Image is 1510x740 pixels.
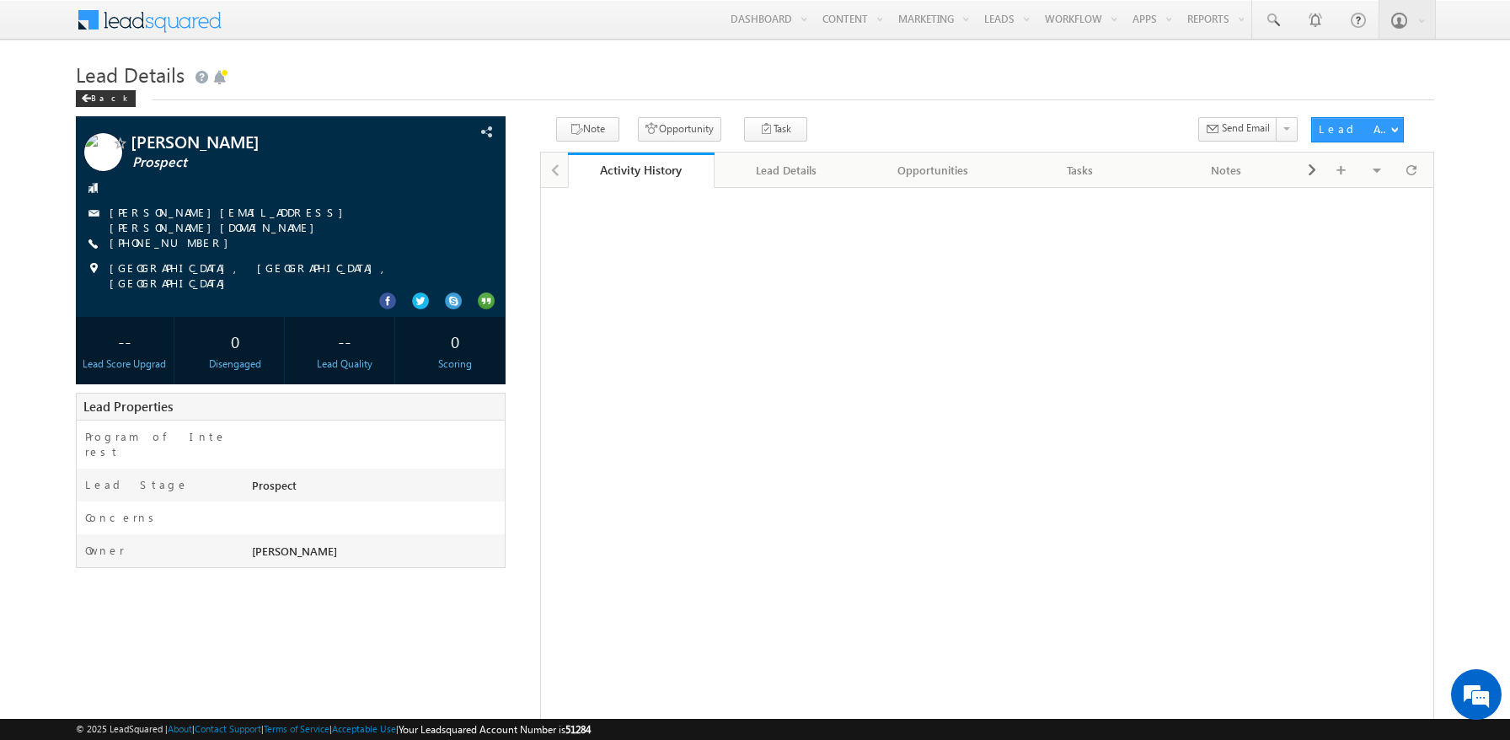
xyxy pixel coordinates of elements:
span: Send Email [1222,121,1270,136]
span: [PERSON_NAME] [252,544,337,558]
button: Lead Actions [1311,117,1404,142]
div: Back [76,90,136,107]
div: Tasks [1020,160,1138,180]
button: Note [556,117,619,142]
div: 0 [410,325,501,357]
button: Opportunity [638,117,721,142]
div: 0 [190,325,280,357]
a: Acceptable Use [332,723,396,734]
div: Notes [1167,160,1285,180]
button: Task [744,117,807,142]
div: Activity History [581,162,702,178]
span: [PHONE_NUMBER] [110,235,237,252]
div: Opportunities [874,160,992,180]
span: © 2025 LeadSquared | | | | | [76,721,591,737]
div: Lead Details [728,160,846,180]
img: Profile photo [84,133,122,177]
div: Lead Actions [1319,121,1390,137]
a: Lead Details [715,153,861,188]
span: [GEOGRAPHIC_DATA], [GEOGRAPHIC_DATA], [GEOGRAPHIC_DATA] [110,260,461,291]
a: Terms of Service [264,723,329,734]
div: Lead Score Upgrad [80,357,170,372]
a: [PERSON_NAME][EMAIL_ADDRESS][PERSON_NAME][DOMAIN_NAME] [110,205,351,234]
a: Activity History [568,153,715,188]
div: Lead Quality [300,357,390,372]
label: Owner [85,543,125,558]
span: Your Leadsquared Account Number is [399,723,591,736]
span: Lead Details [76,61,185,88]
a: Notes [1154,153,1300,188]
span: 51284 [565,723,591,736]
label: Program of Interest [85,429,232,459]
a: Tasks [1007,153,1154,188]
div: -- [300,325,390,357]
label: Concerns [85,510,160,525]
div: Disengaged [190,357,280,372]
a: Contact Support [195,723,261,734]
div: -- [80,325,170,357]
span: Lead Properties [83,398,173,415]
span: [PERSON_NAME] [131,133,399,150]
button: Send Email [1198,117,1277,142]
label: Lead Stage [85,477,189,492]
a: About [168,723,192,734]
a: Opportunities [860,153,1007,188]
span: Prospect [132,154,401,171]
div: Prospect [248,477,505,501]
a: Back [76,89,144,104]
div: Scoring [410,357,501,372]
